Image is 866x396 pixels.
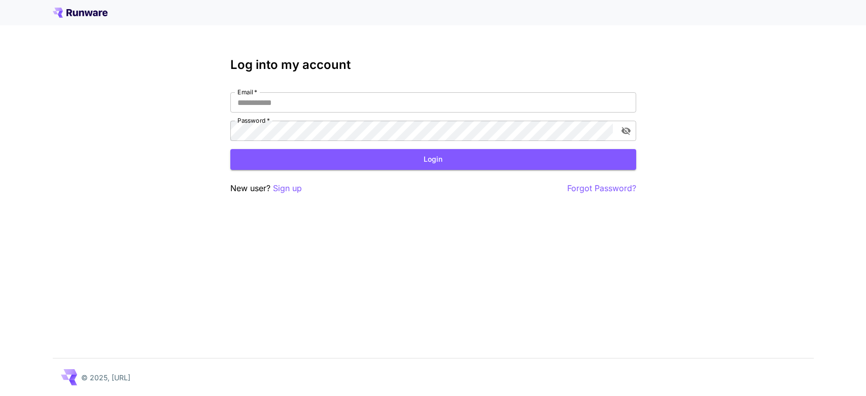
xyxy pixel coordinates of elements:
p: New user? [230,182,302,195]
label: Password [237,116,270,125]
p: © 2025, [URL] [81,372,130,383]
button: Login [230,149,636,170]
button: Sign up [273,182,302,195]
h3: Log into my account [230,58,636,72]
label: Email [237,88,257,96]
button: Forgot Password? [567,182,636,195]
button: toggle password visibility [617,122,635,140]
